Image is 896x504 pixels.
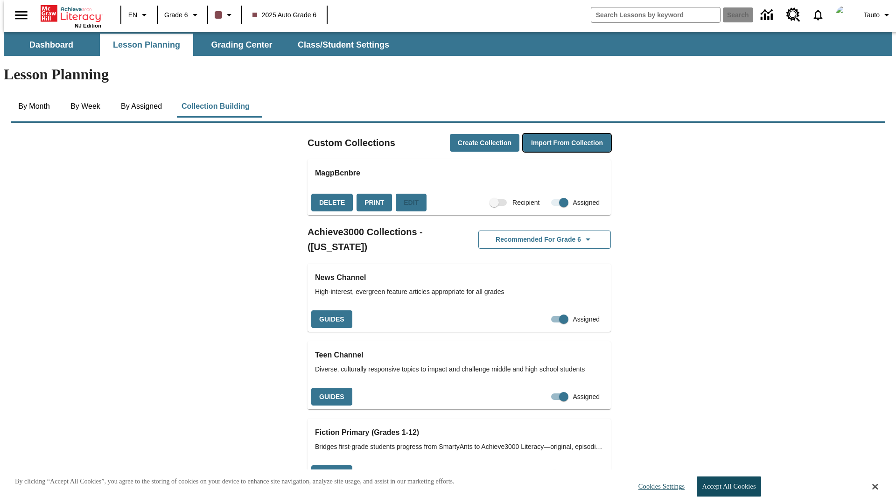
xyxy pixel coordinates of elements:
[630,477,688,496] button: Cookies Settings
[523,134,611,152] button: Import from Collection
[573,198,600,208] span: Assigned
[174,95,257,118] button: Collection Building
[308,224,459,254] h2: Achieve3000 Collections - ([US_STATE])
[100,34,193,56] button: Lesson Planning
[195,34,288,56] button: Grading Center
[872,483,878,491] button: Close
[4,66,892,83] h1: Lesson Planning
[41,4,101,23] a: Home
[4,34,398,56] div: SubNavbar
[315,349,603,362] h3: Teen Channel
[450,134,519,152] button: Create Collection
[29,40,73,50] span: Dashboard
[478,231,611,249] button: Recommended for Grade 6
[836,6,854,24] img: Avatar
[573,392,600,402] span: Assigned
[315,287,603,297] span: High-interest, evergreen feature articles appropriate for all grades
[113,40,180,50] span: Lesson Planning
[290,34,397,56] button: Class/Student Settings
[573,315,600,324] span: Assigned
[315,167,603,180] h3: MagpBcnbre
[15,477,455,486] p: By clicking “Accept All Cookies”, you agree to the storing of cookies on your device to enhance s...
[41,3,101,28] div: Home
[311,310,352,329] button: Guides
[252,10,317,20] span: 2025 Auto Grade 6
[75,23,101,28] span: NJ Edition
[308,135,395,150] h2: Custom Collections
[211,40,272,50] span: Grading Center
[211,7,238,23] button: Class color is dark brown. Change class color
[315,271,603,284] h3: News Channel
[806,3,830,27] a: Notifications
[311,194,353,212] button: Delete
[298,40,389,50] span: Class/Student Settings
[315,442,603,452] span: Bridges first-grade students progress from SmartyAnts to Achieve3000 Literacy—original, episodic ...
[128,10,137,20] span: EN
[512,198,539,208] span: Recipient
[396,194,427,212] div: Because this collection has already started, you cannot change the collection. You can adjust ind...
[7,1,35,29] button: Open side menu
[860,7,896,23] button: Profile/Settings
[113,95,169,118] button: By Assigned
[697,476,761,497] button: Accept All Cookies
[4,32,892,56] div: SubNavbar
[311,388,352,406] button: Guides
[591,7,720,22] input: search field
[161,7,204,23] button: Grade: Grade 6, Select a grade
[357,194,392,212] button: Print, will open in a new window
[311,465,352,483] button: Guides
[755,2,781,28] a: Data Center
[315,426,603,439] h3: Fiction Primary (Grades 1-12)
[62,95,109,118] button: By Week
[124,7,154,23] button: Language: EN, Select a language
[11,95,57,118] button: By Month
[164,10,188,20] span: Grade 6
[781,2,806,28] a: Resource Center, Will open in new tab
[5,34,98,56] button: Dashboard
[315,364,603,374] span: Diverse, culturally responsive topics to impact and challenge middle and high school students
[864,10,880,20] span: Tauto
[830,3,860,27] button: Select a new avatar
